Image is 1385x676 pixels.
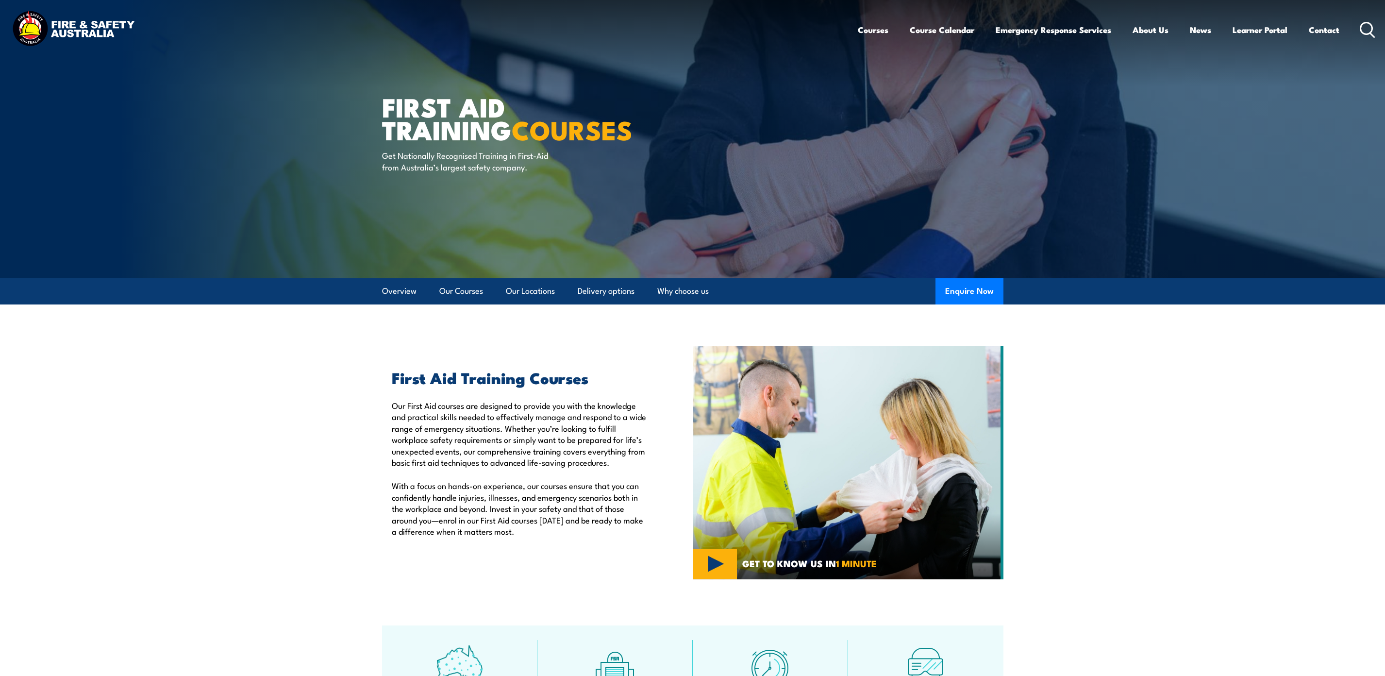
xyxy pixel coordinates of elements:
p: Our First Aid courses are designed to provide you with the knowledge and practical skills needed ... [392,400,648,468]
a: Learner Portal [1233,17,1287,43]
h1: First Aid Training [382,95,622,140]
a: Our Courses [439,278,483,304]
button: Enquire Now [935,278,1003,304]
a: About Us [1133,17,1168,43]
h2: First Aid Training Courses [392,371,648,384]
strong: COURSES [512,109,633,149]
a: Course Calendar [910,17,974,43]
a: Overview [382,278,417,304]
p: Get Nationally Recognised Training in First-Aid from Australia’s largest safety company. [382,150,559,172]
a: Our Locations [506,278,555,304]
a: Emergency Response Services [996,17,1111,43]
a: Delivery options [578,278,634,304]
span: GET TO KNOW US IN [742,559,877,568]
a: Why choose us [657,278,709,304]
img: Fire & Safety Australia deliver Health and Safety Representatives Training Courses – HSR Training [693,346,1003,579]
a: News [1190,17,1211,43]
strong: 1 MINUTE [836,556,877,570]
p: With a focus on hands-on experience, our courses ensure that you can confidently handle injuries,... [392,480,648,537]
a: Courses [858,17,888,43]
a: Contact [1309,17,1339,43]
